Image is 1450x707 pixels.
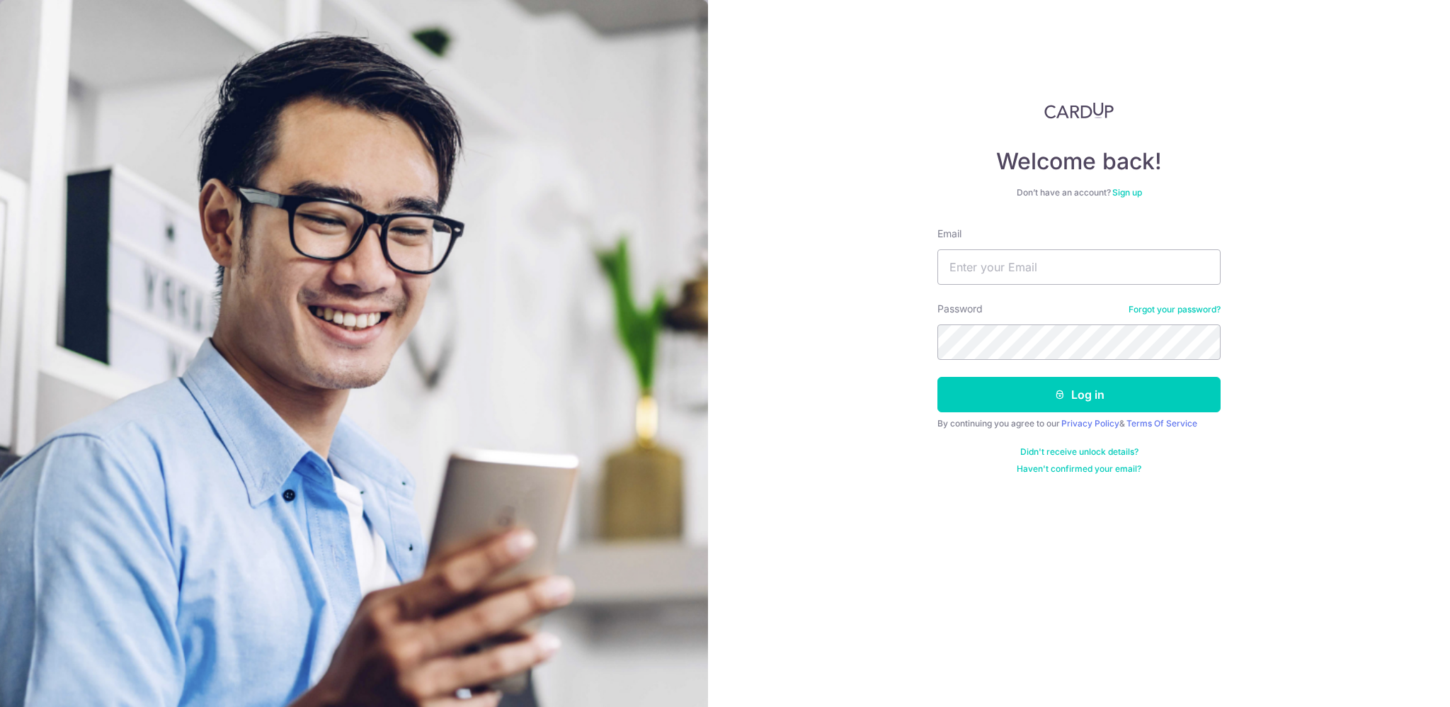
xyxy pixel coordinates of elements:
[937,147,1221,176] h4: Welcome back!
[1017,463,1141,475] a: Haven't confirmed your email?
[1044,102,1114,119] img: CardUp Logo
[937,187,1221,198] div: Don’t have an account?
[937,249,1221,285] input: Enter your Email
[1020,446,1138,458] a: Didn't receive unlock details?
[937,377,1221,412] button: Log in
[937,227,961,241] label: Email
[1126,418,1197,429] a: Terms Of Service
[937,418,1221,429] div: By continuing you agree to our &
[1129,304,1221,315] a: Forgot your password?
[1061,418,1119,429] a: Privacy Policy
[1112,187,1142,198] a: Sign up
[937,302,983,316] label: Password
